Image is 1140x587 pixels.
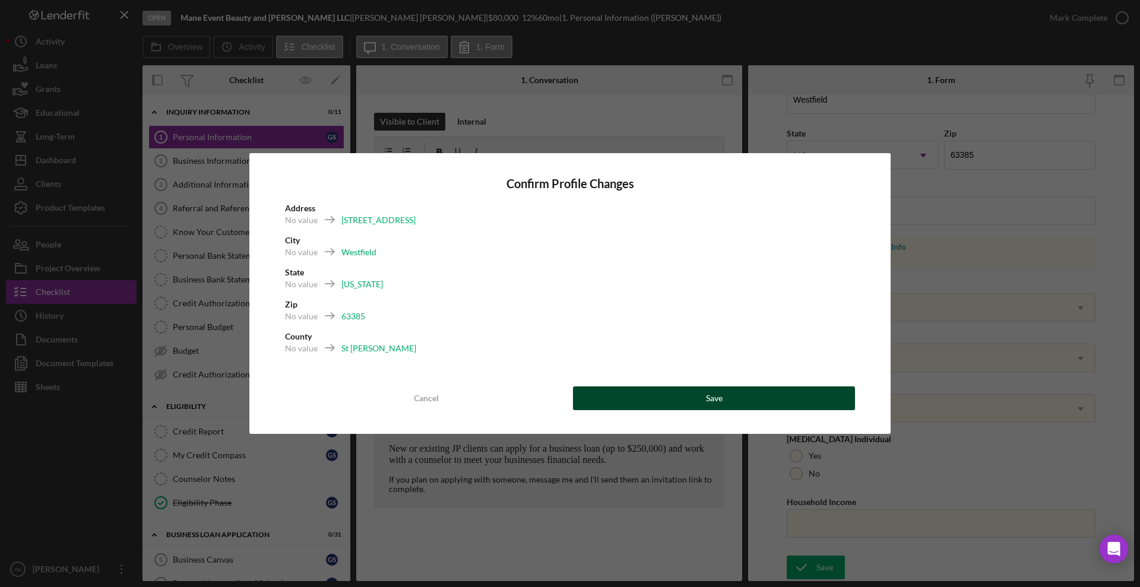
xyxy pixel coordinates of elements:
[285,342,318,354] div: No value
[285,177,855,191] h4: Confirm Profile Changes
[285,267,304,277] b: State
[706,386,723,410] div: Save
[341,342,416,354] div: St [PERSON_NAME]
[573,386,855,410] button: Save
[285,331,312,341] b: County
[341,278,383,290] div: [US_STATE]
[285,386,567,410] button: Cancel
[285,235,300,245] b: City
[285,299,297,309] b: Zip
[285,310,318,322] div: No value
[341,214,416,226] div: [STREET_ADDRESS]
[414,386,439,410] div: Cancel
[285,203,315,213] b: Address
[341,246,376,258] div: Westfield
[1100,535,1128,563] div: Open Intercom Messenger
[285,278,318,290] div: No value
[285,214,318,226] div: No value
[285,246,318,258] div: No value
[341,310,365,322] div: 63385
